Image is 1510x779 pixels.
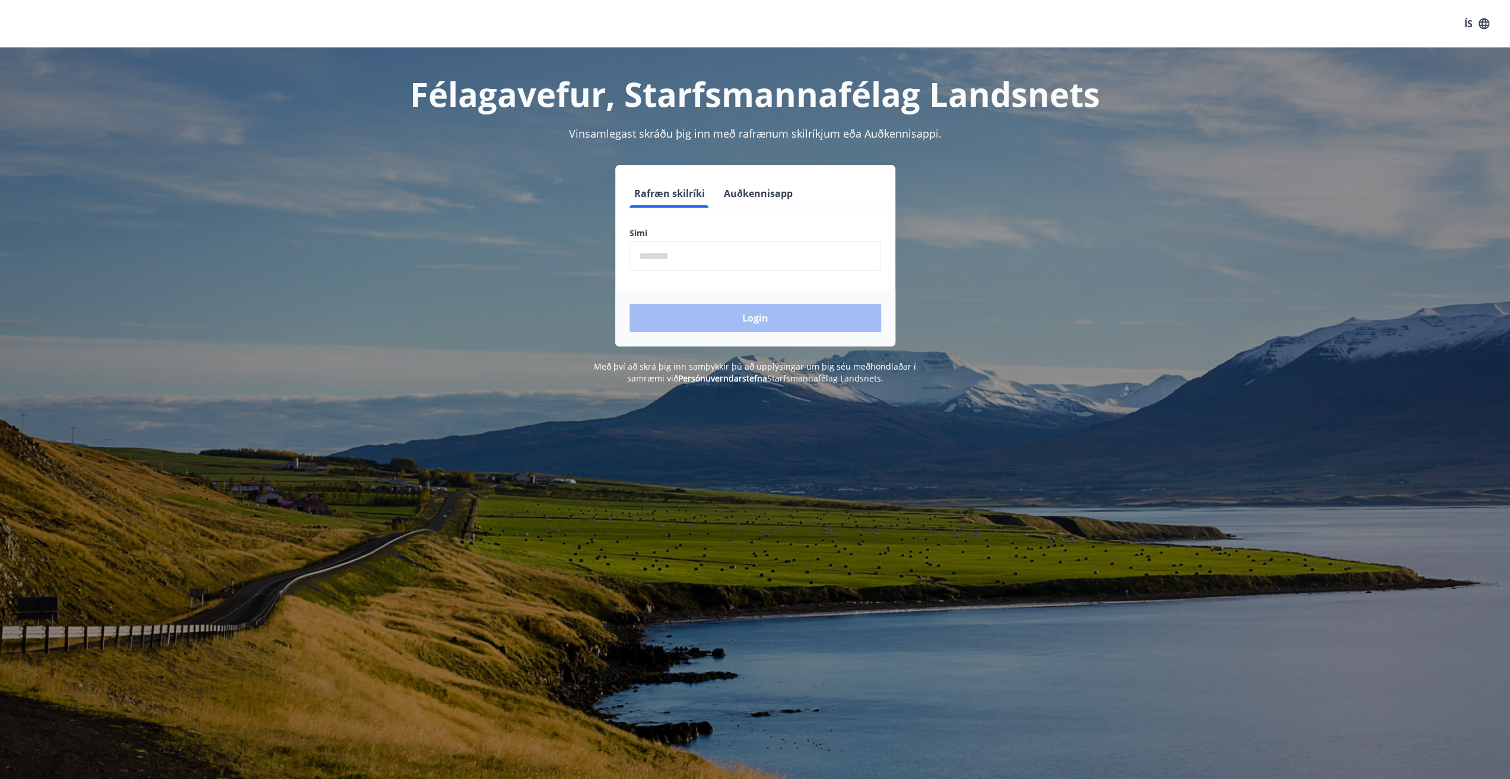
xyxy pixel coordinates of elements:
button: Rafræn skilríki [630,179,710,208]
button: ÍS [1458,13,1496,34]
a: Persónuverndarstefna [678,373,767,384]
button: Auðkennisapp [719,179,797,208]
label: Sími [630,227,881,239]
h1: Félagavefur, Starfsmannafélag Landsnets [342,71,1168,116]
span: Vinsamlegast skráðu þig inn með rafrænum skilríkjum eða Auðkennisappi. [569,126,942,141]
span: Með því að skrá þig inn samþykkir þú að upplýsingar um þig séu meðhöndlaðar í samræmi við Starfsm... [594,361,916,384]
